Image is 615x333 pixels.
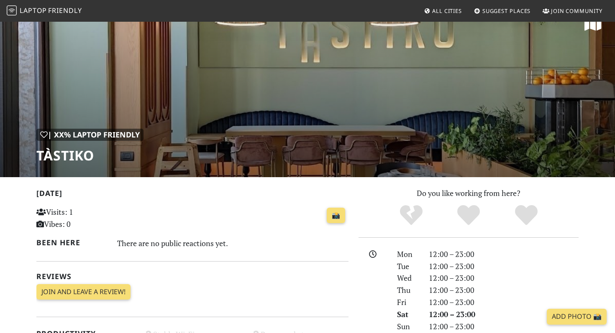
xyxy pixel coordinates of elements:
h1: Tàstiko [36,147,143,163]
span: Suggest Places [482,7,531,15]
span: Friendly [48,6,82,15]
a: Join Community [539,3,606,18]
a: Suggest Places [471,3,534,18]
div: 12:00 – 23:00 [424,248,584,260]
div: 12:00 – 23:00 [424,272,584,284]
h2: Been here [36,238,107,247]
div: 12:00 – 23:00 [424,320,584,333]
div: Definitely! [497,204,555,227]
div: No [382,204,440,227]
div: 12:00 – 23:00 [424,260,584,272]
span: Laptop [20,6,47,15]
img: LaptopFriendly [7,5,17,15]
div: Yes [440,204,497,227]
h2: Reviews [36,272,348,281]
div: | XX% Laptop Friendly [36,129,143,141]
div: Thu [392,284,424,296]
div: 12:00 – 23:00 [424,284,584,296]
p: Do you like working from here? [359,187,579,199]
div: Sat [392,308,424,320]
h2: [DATE] [36,189,348,201]
a: LaptopFriendly LaptopFriendly [7,4,82,18]
div: There are no public reactions yet. [117,236,349,250]
a: 📸 [327,208,345,224]
span: Join Community [551,7,602,15]
div: Wed [392,272,424,284]
div: Mon [392,248,424,260]
a: Join and leave a review! [36,284,131,300]
p: Visits: 1 Vibes: 0 [36,206,134,230]
div: Tue [392,260,424,272]
span: All Cities [432,7,462,15]
div: Sun [392,320,424,333]
a: All Cities [420,3,465,18]
div: 12:00 – 23:00 [424,308,584,320]
div: 12:00 – 23:00 [424,296,584,308]
div: Fri [392,296,424,308]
